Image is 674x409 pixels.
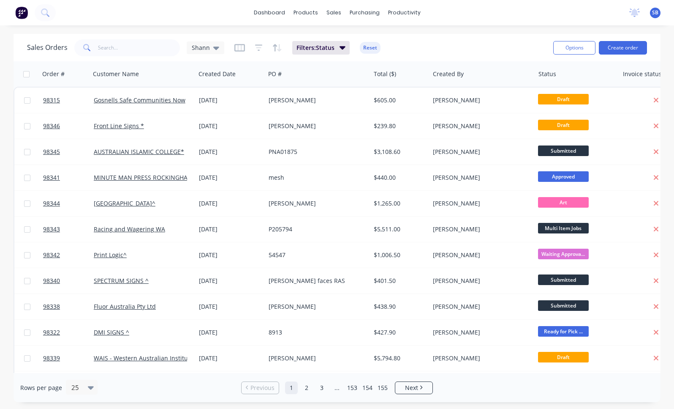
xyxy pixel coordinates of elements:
[43,225,60,233] span: 98343
[433,302,526,311] div: [PERSON_NAME]
[199,173,262,182] div: [DATE]
[538,352,589,362] span: Draft
[269,148,362,156] div: PNA01875
[43,302,60,311] span: 98338
[199,328,262,337] div: [DATE]
[433,277,526,285] div: [PERSON_NAME]
[361,382,374,394] a: Page 154
[199,148,262,156] div: [DATE]
[94,277,149,285] a: SPECTRUM SIGNS ^
[374,70,396,78] div: Total ($)
[43,294,94,319] a: 98338
[553,41,595,55] button: Options
[43,354,60,362] span: 98339
[43,173,60,182] span: 98341
[384,6,425,19] div: productivity
[269,328,362,337] div: 8913
[269,173,362,182] div: mesh
[199,225,262,233] div: [DATE]
[43,165,94,190] a: 98341
[322,6,345,19] div: sales
[296,44,334,52] span: Filters: Status
[374,354,423,362] div: $5,794.80
[269,96,362,104] div: [PERSON_NAME]
[199,354,262,362] div: [DATE]
[93,70,139,78] div: Customer Name
[250,384,274,392] span: Previous
[433,70,464,78] div: Created By
[623,70,662,78] div: Invoice status
[42,70,65,78] div: Order #
[43,199,60,208] span: 98344
[94,148,184,156] a: AUSTRALIAN ISLAMIC COLLEGE*
[43,113,94,139] a: 98346
[94,173,193,181] a: MINUTE MAN PRESS ROCKINGHAM
[43,346,94,371] a: 98339
[94,96,185,104] a: Gosnells Safe Communities Now
[538,223,589,233] span: Multi Item Jobs
[346,382,359,394] a: Page 153
[94,199,155,207] a: [GEOGRAPHIC_DATA]^
[43,122,60,130] span: 98346
[433,148,526,156] div: [PERSON_NAME]
[374,122,423,130] div: $239.80
[433,328,526,337] div: [PERSON_NAME]
[374,225,423,233] div: $5,511.00
[292,41,350,55] button: Filters:Status
[43,277,60,285] span: 98340
[94,122,144,130] a: Front Line Signs *
[538,197,589,208] span: Art
[433,122,526,130] div: [PERSON_NAME]
[433,199,526,208] div: [PERSON_NAME]
[250,6,289,19] a: dashboard
[374,173,423,182] div: $440.00
[269,302,362,311] div: [PERSON_NAME]
[433,96,526,104] div: [PERSON_NAME]
[98,39,180,56] input: Search...
[94,251,127,259] a: Print Logic^
[43,242,94,268] a: 98342
[43,251,60,259] span: 98342
[43,320,94,345] a: 98322
[43,88,94,113] a: 98315
[538,249,589,259] span: Waiting Approva...
[599,41,647,55] button: Create order
[15,6,28,19] img: Factory
[331,382,343,394] a: Jump forward
[242,384,279,392] a: Previous page
[43,191,94,216] a: 98344
[269,225,362,233] div: P205794
[43,217,94,242] a: 98343
[43,371,94,397] a: 98337
[374,148,423,156] div: $3,108.60
[238,382,436,394] ul: Pagination
[538,274,589,285] span: Submitted
[405,384,418,392] span: Next
[376,382,389,394] a: Page 155
[360,42,380,54] button: Reset
[538,300,589,311] span: Submitted
[433,354,526,362] div: [PERSON_NAME]
[538,94,589,104] span: Draft
[269,251,362,259] div: 54547
[269,199,362,208] div: [PERSON_NAME]
[300,382,313,394] a: Page 2
[538,171,589,182] span: Approved
[199,251,262,259] div: [DATE]
[94,302,156,310] a: Fluor Australia Pty Ltd
[94,354,217,362] a: WAIS - Western Australian Institute of Sport
[374,277,423,285] div: $401.50
[433,225,526,233] div: [PERSON_NAME]
[43,96,60,104] span: 98315
[198,70,236,78] div: Created Date
[374,328,423,337] div: $427.90
[652,9,658,16] span: SB
[268,70,282,78] div: PO #
[269,354,362,362] div: [PERSON_NAME]
[43,328,60,337] span: 98322
[285,382,298,394] a: Page 1 is your current page
[20,384,62,392] span: Rows per page
[289,6,322,19] div: products
[538,120,589,130] span: Draft
[43,148,60,156] span: 98345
